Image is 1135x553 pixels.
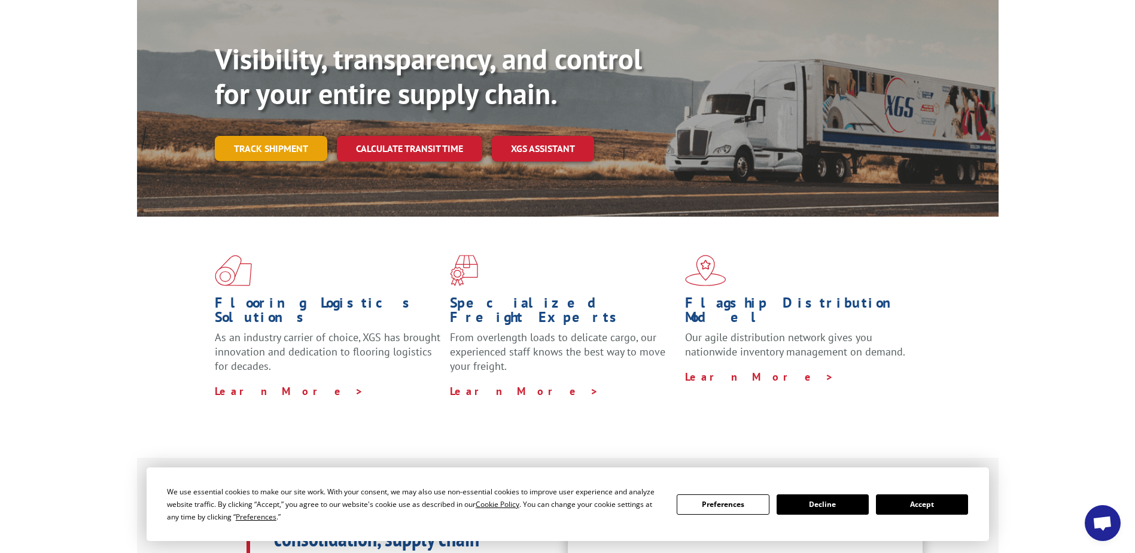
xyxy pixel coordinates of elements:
span: Preferences [236,512,276,522]
span: Our agile distribution network gives you nationwide inventory management on demand. [685,330,905,358]
a: Calculate transit time [337,136,482,162]
a: Learn More > [450,384,599,398]
button: Accept [876,494,968,515]
span: As an industry carrier of choice, XGS has brought innovation and dedication to flooring logistics... [215,330,440,373]
img: xgs-icon-total-supply-chain-intelligence-red [215,255,252,286]
div: We use essential cookies to make our site work. With your consent, we may also use non-essential ... [167,485,662,523]
h1: Specialized Freight Experts [450,296,676,330]
div: Cookie Consent Prompt [147,467,989,541]
img: xgs-icon-flagship-distribution-model-red [685,255,726,286]
button: Decline [777,494,869,515]
a: XGS ASSISTANT [492,136,594,162]
h1: Flagship Distribution Model [685,296,911,330]
div: Open chat [1085,505,1121,541]
a: Learn More > [685,370,834,384]
button: Preferences [677,494,769,515]
span: Cookie Policy [476,499,519,509]
a: Track shipment [215,136,327,161]
b: Visibility, transparency, and control for your entire supply chain. [215,40,642,112]
a: Learn More > [215,384,364,398]
img: xgs-icon-focused-on-flooring-red [450,255,478,286]
h1: Flooring Logistics Solutions [215,296,441,330]
p: From overlength loads to delicate cargo, our experienced staff knows the best way to move your fr... [450,330,676,384]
